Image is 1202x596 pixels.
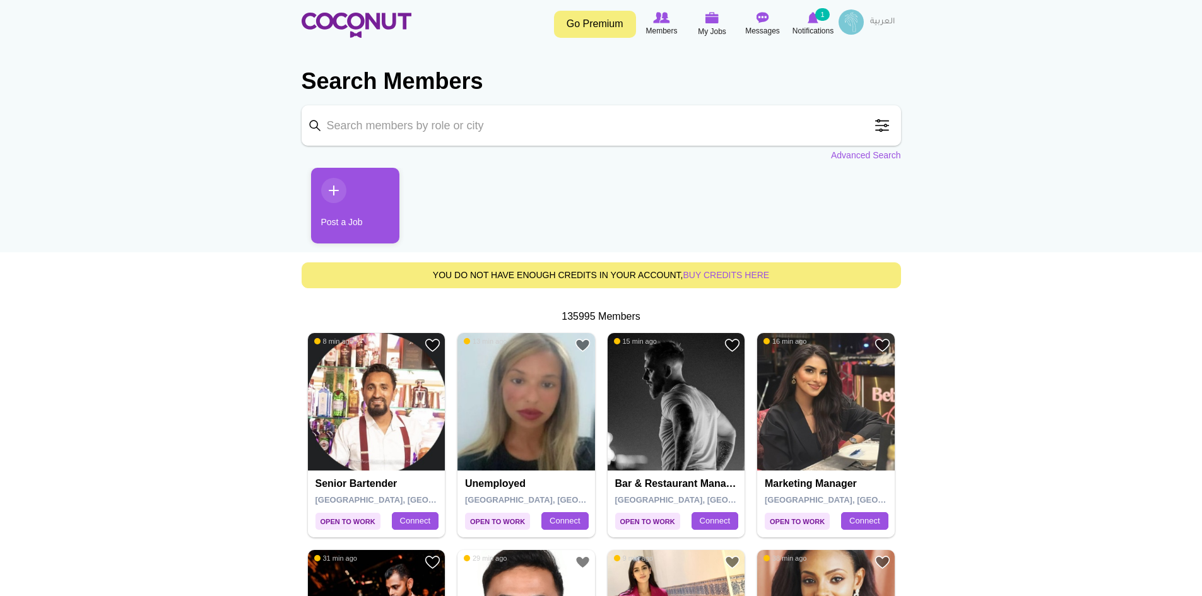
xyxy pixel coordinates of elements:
a: Connect [541,512,588,530]
a: Add to Favourites [425,337,440,353]
small: 1 [815,8,829,21]
h2: Search Members [302,66,901,96]
a: My Jobs My Jobs [687,9,738,39]
a: Post a Job [311,168,399,243]
span: [GEOGRAPHIC_DATA], [GEOGRAPHIC_DATA] [465,495,645,505]
span: 15 min ago [614,337,657,346]
a: Messages Messages [738,9,788,38]
span: Notifications [792,25,834,37]
a: Add to Favourites [575,337,591,353]
div: 135995 Members [302,310,901,324]
span: 9 min ago [614,554,653,563]
a: Notifications Notifications 1 [788,9,839,38]
img: Messages [757,12,769,23]
a: العربية [864,9,901,35]
span: 8 min ago [314,337,353,346]
a: Go Premium [554,11,636,38]
a: buy credits here [683,270,770,280]
h4: Marketing Manager [765,478,890,489]
a: Advanced Search [831,149,901,161]
a: Connect [692,512,738,530]
a: Connect [841,512,888,530]
span: Open to Work [315,513,380,530]
span: [GEOGRAPHIC_DATA], [GEOGRAPHIC_DATA] [315,495,495,505]
span: Messages [745,25,780,37]
img: My Jobs [705,12,719,23]
a: Add to Favourites [875,554,890,570]
span: [GEOGRAPHIC_DATA], [GEOGRAPHIC_DATA] [615,495,795,505]
a: Add to Favourites [724,337,740,353]
a: Add to Favourites [575,554,591,570]
span: 29 min ago [464,554,507,563]
span: 13 min ago [464,337,507,346]
input: Search members by role or city [302,105,901,146]
li: 1 / 1 [302,168,390,253]
span: 31 min ago [314,554,357,563]
a: Add to Favourites [425,554,440,570]
span: My Jobs [698,25,726,38]
h4: Senior Bartender [315,478,441,489]
span: Open to Work [465,513,530,530]
a: Browse Members Members [637,9,687,38]
a: Add to Favourites [724,554,740,570]
img: Home [302,13,411,38]
img: Notifications [808,12,818,23]
span: Open to Work [765,513,830,530]
span: 16 min ago [763,337,806,346]
h4: Bar & Restaurant manager [615,478,741,489]
h5: You do not have enough credits in your account, [312,271,891,280]
img: Browse Members [653,12,669,23]
h4: Unemployed [465,478,591,489]
span: 38 min ago [763,554,806,563]
a: Add to Favourites [875,337,890,353]
a: Connect [392,512,439,530]
span: [GEOGRAPHIC_DATA], [GEOGRAPHIC_DATA] [765,495,945,505]
span: Open to Work [615,513,680,530]
span: Members [645,25,677,37]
